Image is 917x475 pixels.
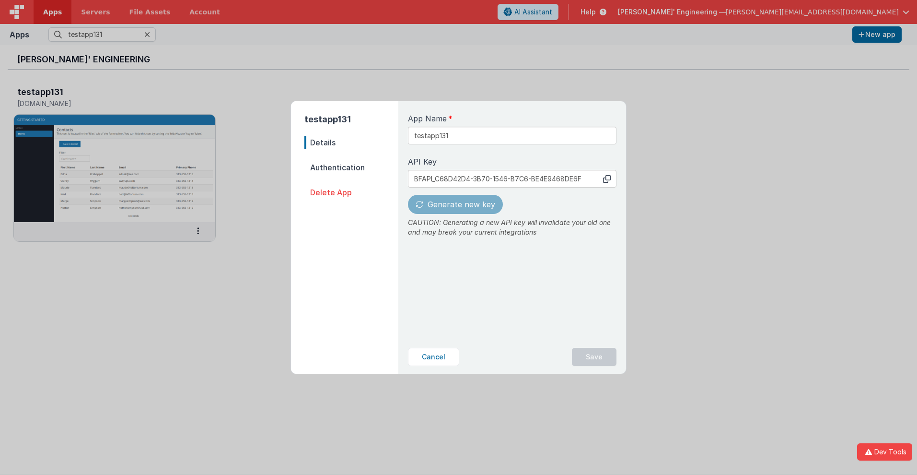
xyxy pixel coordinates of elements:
[428,200,495,209] span: Generate new key
[408,113,447,124] span: App Name
[408,156,437,167] span: API Key
[408,170,616,188] input: No API key generated
[408,195,503,214] button: Generate new key
[304,161,398,174] span: Authentication
[304,136,398,149] span: Details
[408,348,459,366] button: Cancel
[304,113,398,126] h2: testapp131
[304,186,398,199] span: Delete App
[857,443,912,461] button: Dev Tools
[572,348,616,366] button: Save
[408,218,616,237] p: CAUTION: Generating a new API key will invalidate your old one and may break your current integra...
